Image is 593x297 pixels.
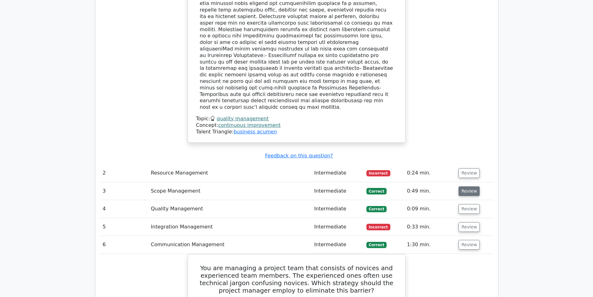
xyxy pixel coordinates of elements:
td: 5 [100,218,148,236]
td: 4 [100,200,148,218]
td: Intermediate [312,236,364,254]
div: Concept: [196,122,397,129]
span: Correct [366,188,387,194]
button: Review [459,186,480,196]
td: Quality Management [148,200,312,218]
button: Review [459,222,480,232]
td: Intermediate [312,164,364,182]
div: Talent Triangle: [196,116,397,135]
a: quality management [217,116,269,122]
td: Resource Management [148,164,312,182]
td: 2 [100,164,148,182]
td: 0:24 min. [404,164,456,182]
span: Correct [366,242,387,248]
a: Feedback on this question? [265,153,333,159]
h5: You are managing a project team that consists of novices and experienced team members. The experi... [195,264,398,294]
td: Intermediate [312,182,364,200]
td: 0:09 min. [404,200,456,218]
button: Review [459,168,480,178]
td: Communication Management [148,236,312,254]
button: Review [459,204,480,214]
td: Integration Management [148,218,312,236]
td: 0:49 min. [404,182,456,200]
td: Intermediate [312,200,364,218]
a: continuous improvement [218,122,280,128]
td: 0:33 min. [404,218,456,236]
td: 6 [100,236,148,254]
div: Topic: [196,116,397,122]
td: Scope Management [148,182,312,200]
td: Intermediate [312,218,364,236]
td: 1:30 min. [404,236,456,254]
a: business acumen [233,129,277,135]
span: Correct [366,206,387,212]
span: Incorrect [366,224,390,230]
button: Review [459,240,480,250]
td: 3 [100,182,148,200]
span: Incorrect [366,170,390,176]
